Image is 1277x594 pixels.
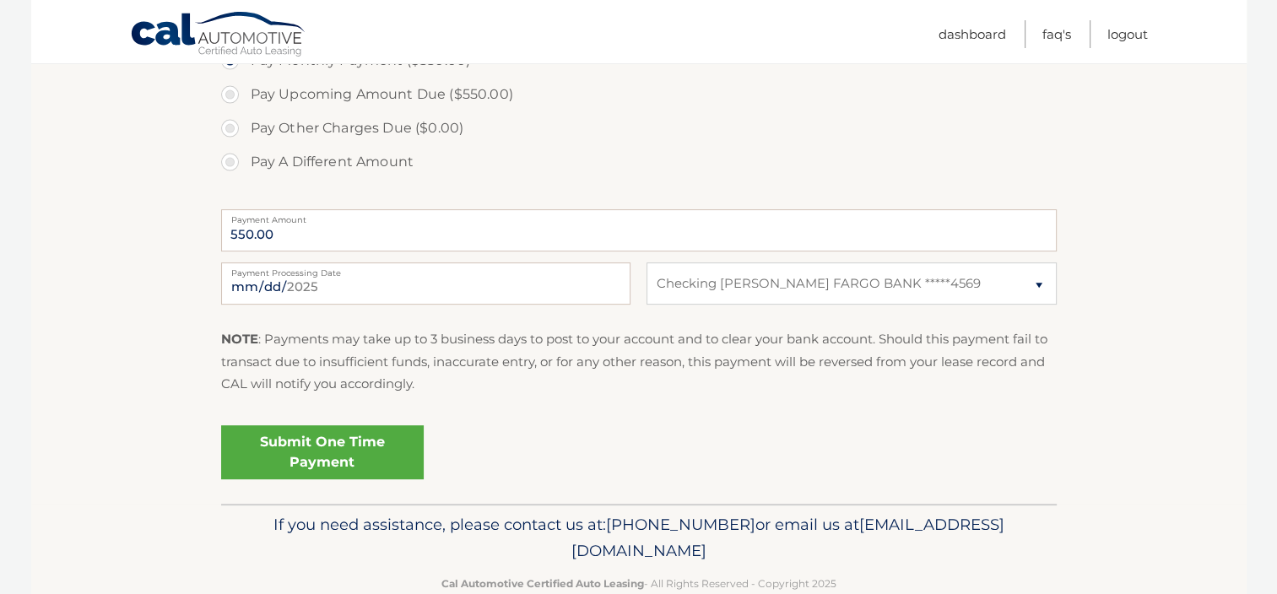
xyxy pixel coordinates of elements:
[221,331,258,347] strong: NOTE
[441,577,644,590] strong: Cal Automotive Certified Auto Leasing
[221,262,630,305] input: Payment Date
[130,11,307,60] a: Cal Automotive
[221,209,1057,223] label: Payment Amount
[221,111,1057,145] label: Pay Other Charges Due ($0.00)
[1107,20,1148,48] a: Logout
[221,425,424,479] a: Submit One Time Payment
[232,575,1046,592] p: - All Rights Reserved - Copyright 2025
[221,209,1057,251] input: Payment Amount
[221,328,1057,395] p: : Payments may take up to 3 business days to post to your account and to clear your bank account....
[221,145,1057,179] label: Pay A Different Amount
[1042,20,1071,48] a: FAQ's
[606,515,755,534] span: [PHONE_NUMBER]
[939,20,1006,48] a: Dashboard
[221,262,630,276] label: Payment Processing Date
[221,78,1057,111] label: Pay Upcoming Amount Due ($550.00)
[232,511,1046,565] p: If you need assistance, please contact us at: or email us at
